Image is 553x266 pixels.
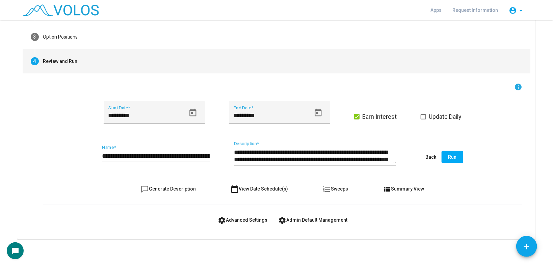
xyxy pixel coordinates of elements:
button: Back [420,151,442,163]
span: Run [448,154,457,160]
span: Apps [430,7,442,13]
mat-icon: chat_bubble_outline [141,185,149,193]
button: Admin Default Management [273,214,353,226]
span: Admin Default Management [278,217,347,223]
mat-icon: format_list_numbered [323,185,331,193]
mat-icon: add [522,242,531,251]
span: 3 [33,34,36,40]
button: Sweeps [318,183,354,195]
button: Add icon [516,236,537,257]
button: Advanced Settings [212,214,273,226]
button: Summary View [378,183,430,195]
span: Advanced Settings [218,217,267,223]
mat-icon: arrow_drop_down [517,6,525,15]
div: Option Positions [43,34,78,41]
mat-icon: info [514,83,522,91]
span: View Date Schedule(s) [231,186,288,192]
span: Request Information [452,7,498,13]
mat-icon: calendar_today [231,185,239,193]
button: Run [442,151,463,163]
span: Back [425,154,436,160]
button: View Date Schedule(s) [226,183,294,195]
span: Earn Interest [362,113,397,121]
mat-icon: settings [278,216,286,224]
button: Open calendar [311,105,326,120]
a: Request Information [447,4,503,16]
button: Generate Description [136,183,202,195]
mat-icon: settings [218,216,226,224]
span: Summary View [383,186,424,192]
span: 4 [33,58,36,64]
mat-icon: view_list [383,185,391,193]
button: Open calendar [185,105,201,120]
span: Generate Description [141,186,196,192]
mat-icon: chat_bubble [11,247,19,255]
div: Review and Run [43,58,77,65]
span: Update Daily [429,113,462,121]
mat-icon: account_circle [509,6,517,15]
a: Apps [425,4,447,16]
span: Sweeps [323,186,348,192]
